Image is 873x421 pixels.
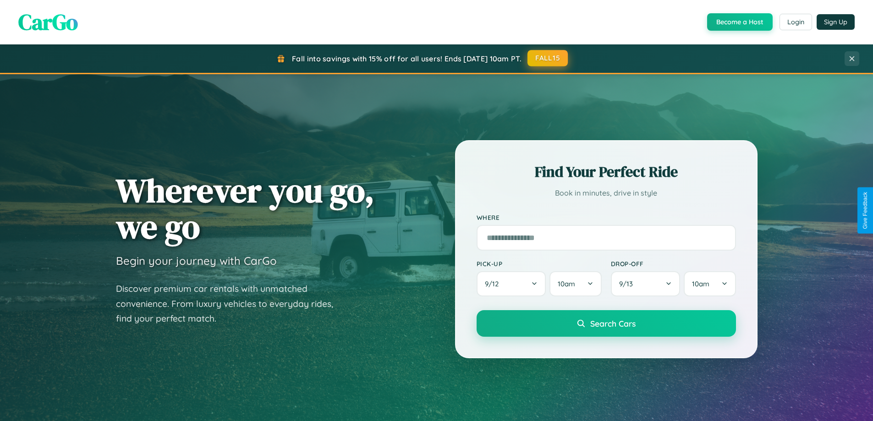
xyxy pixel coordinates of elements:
button: FALL15 [527,50,568,66]
button: 10am [549,271,601,296]
button: Search Cars [477,310,736,337]
label: Drop-off [611,260,736,268]
h2: Find Your Perfect Ride [477,162,736,182]
span: 9 / 12 [485,279,503,288]
span: 9 / 13 [619,279,637,288]
p: Book in minutes, drive in style [477,186,736,200]
button: Login [780,14,812,30]
span: Fall into savings with 15% off for all users! Ends [DATE] 10am PT. [292,54,522,63]
label: Pick-up [477,260,602,268]
button: 10am [684,271,736,296]
button: 9/13 [611,271,681,296]
div: Give Feedback [862,192,868,229]
button: Sign Up [817,14,855,30]
span: Search Cars [590,318,636,328]
label: Where [477,213,736,221]
h3: Begin your journey with CarGo [116,254,277,268]
h1: Wherever you go, we go [116,172,374,245]
p: Discover premium car rentals with unmatched convenience. From luxury vehicles to everyday rides, ... [116,281,345,326]
button: 9/12 [477,271,546,296]
button: Become a Host [707,13,773,31]
span: CarGo [18,7,78,37]
span: 10am [558,279,575,288]
span: 10am [692,279,709,288]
